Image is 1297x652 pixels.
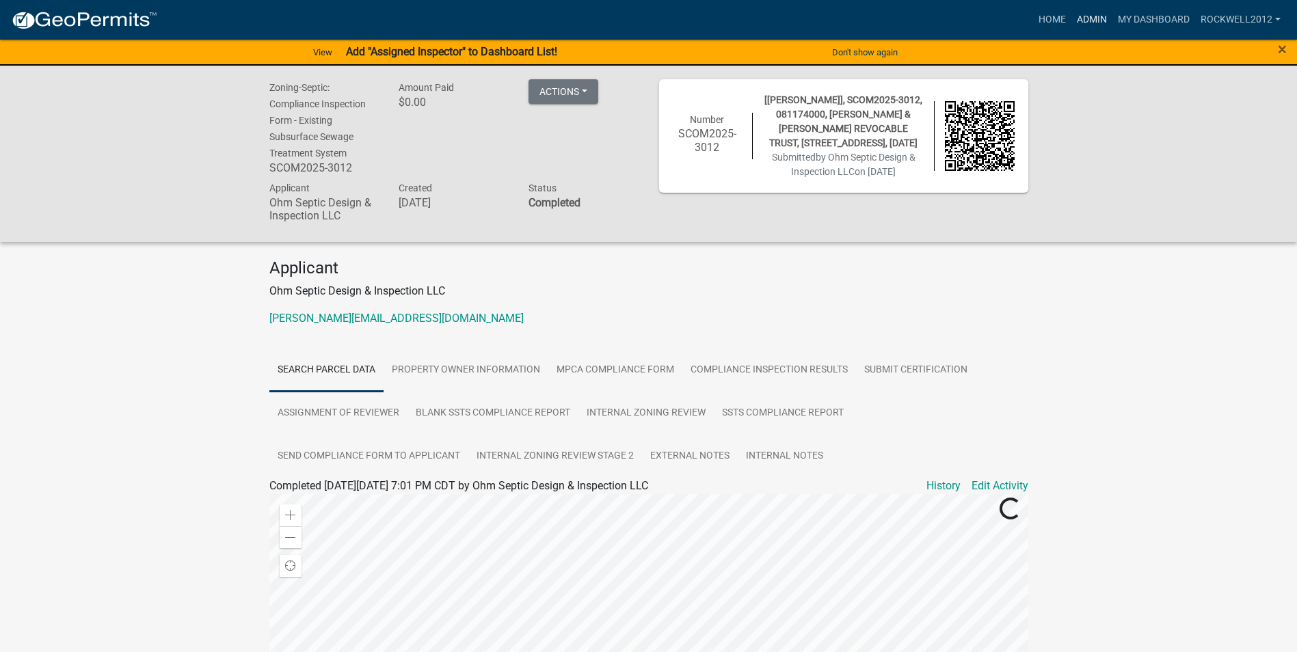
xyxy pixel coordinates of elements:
span: Zoning-Septic: Compliance Inspection Form - Existing Subsurface Sewage Treatment System [269,82,366,159]
div: Find my location [280,555,302,577]
a: Compliance Inspection Results [682,349,856,392]
h6: SCOM2025-3012 [673,127,743,153]
h6: [DATE] [399,196,508,209]
img: QR code [945,101,1015,171]
a: Admin [1071,7,1112,33]
a: [PERSON_NAME][EMAIL_ADDRESS][DOMAIN_NAME] [269,312,524,325]
span: Status [529,182,557,193]
span: × [1278,40,1287,59]
div: Zoom out [280,526,302,548]
a: MPCA Compliance Form [548,349,682,392]
a: Blank SSTS Compliance Report [407,392,578,435]
span: Created [399,182,432,193]
span: [[PERSON_NAME]], SCOM2025-3012, 081174000, [PERSON_NAME] & [PERSON_NAME] REVOCABLE TRUST, [STREET... [764,94,922,148]
a: History [926,478,961,494]
button: Close [1278,41,1287,57]
span: Number [690,114,724,125]
strong: Add "Assigned Inspector" to Dashboard List! [346,45,557,58]
a: Home [1033,7,1071,33]
span: Applicant [269,182,310,193]
button: Don't show again [827,41,903,64]
a: My Dashboard [1112,7,1195,33]
h4: Applicant [269,258,1028,278]
strong: Completed [529,196,580,209]
a: Rockwell2012 [1195,7,1286,33]
a: Internal Zoning Review Stage 2 [468,435,642,478]
a: Edit Activity [972,478,1028,494]
button: Actions [529,79,598,104]
a: Internal Notes [738,435,831,478]
a: View [308,41,338,64]
a: Submit Certification [856,349,976,392]
a: Search Parcel Data [269,349,384,392]
div: Zoom in [280,504,302,526]
a: SSTS Compliance Report [714,392,852,435]
a: Send Compliance Form to Applicant [269,435,468,478]
span: Submitted on [DATE] [772,152,915,177]
h6: SCOM2025-3012 [269,161,379,174]
p: Ohm Septic Design & Inspection LLC [269,283,1028,299]
h6: Ohm Septic Design & Inspection LLC [269,196,379,222]
span: Amount Paid [399,82,454,93]
a: External Notes [642,435,738,478]
a: Assignment of Reviewer [269,392,407,435]
a: Property Owner Information [384,349,548,392]
span: Completed [DATE][DATE] 7:01 PM CDT by Ohm Septic Design & Inspection LLC [269,479,648,492]
a: Internal Zoning Review [578,392,714,435]
h6: $0.00 [399,96,508,109]
span: by Ohm Septic Design & Inspection LLC [791,152,915,177]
